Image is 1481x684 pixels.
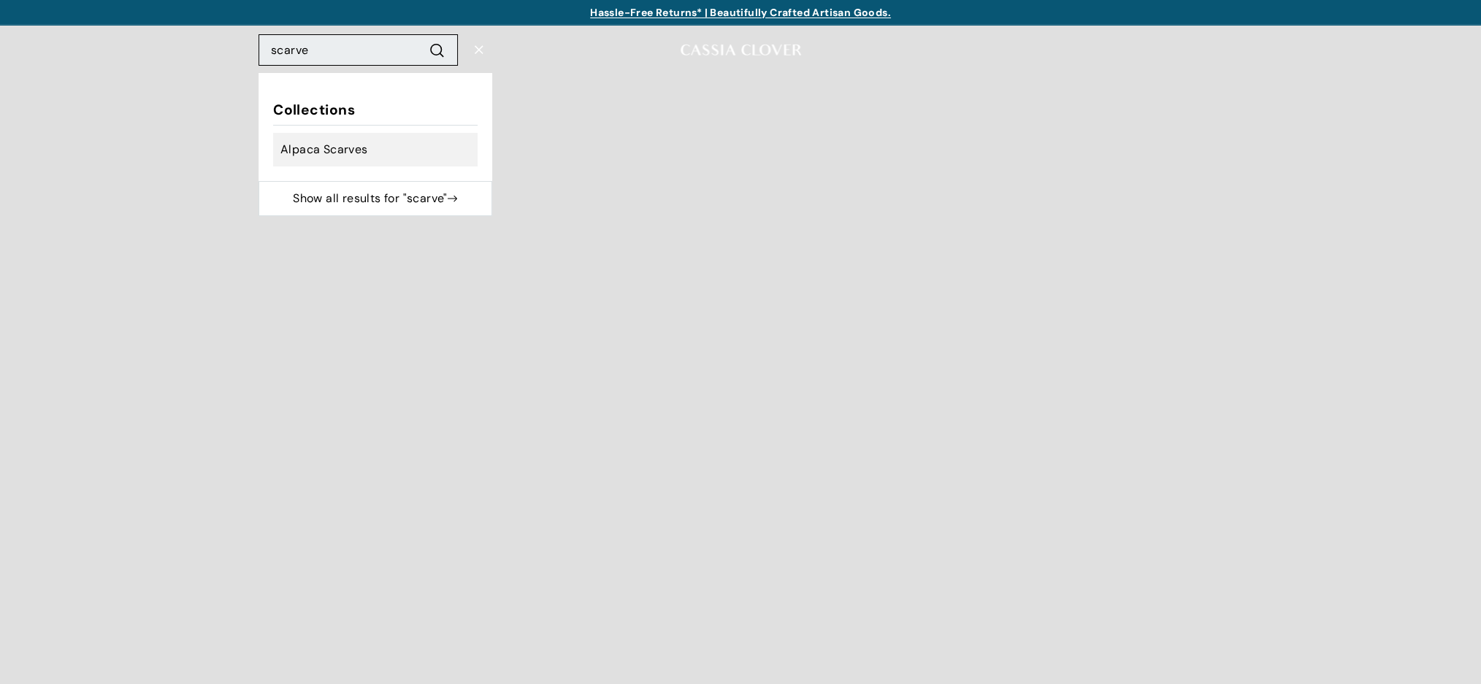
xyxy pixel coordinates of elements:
span: Alpaca Scarves [280,140,368,159]
a: Hassle-Free Returns* | Beautifully Crafted Artisan Goods. [590,6,891,19]
input: Search [259,34,458,66]
a: Alpaca Scarves [280,140,470,159]
button: Show all results for "scarve" [259,181,492,216]
h3: Collections [273,102,478,126]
